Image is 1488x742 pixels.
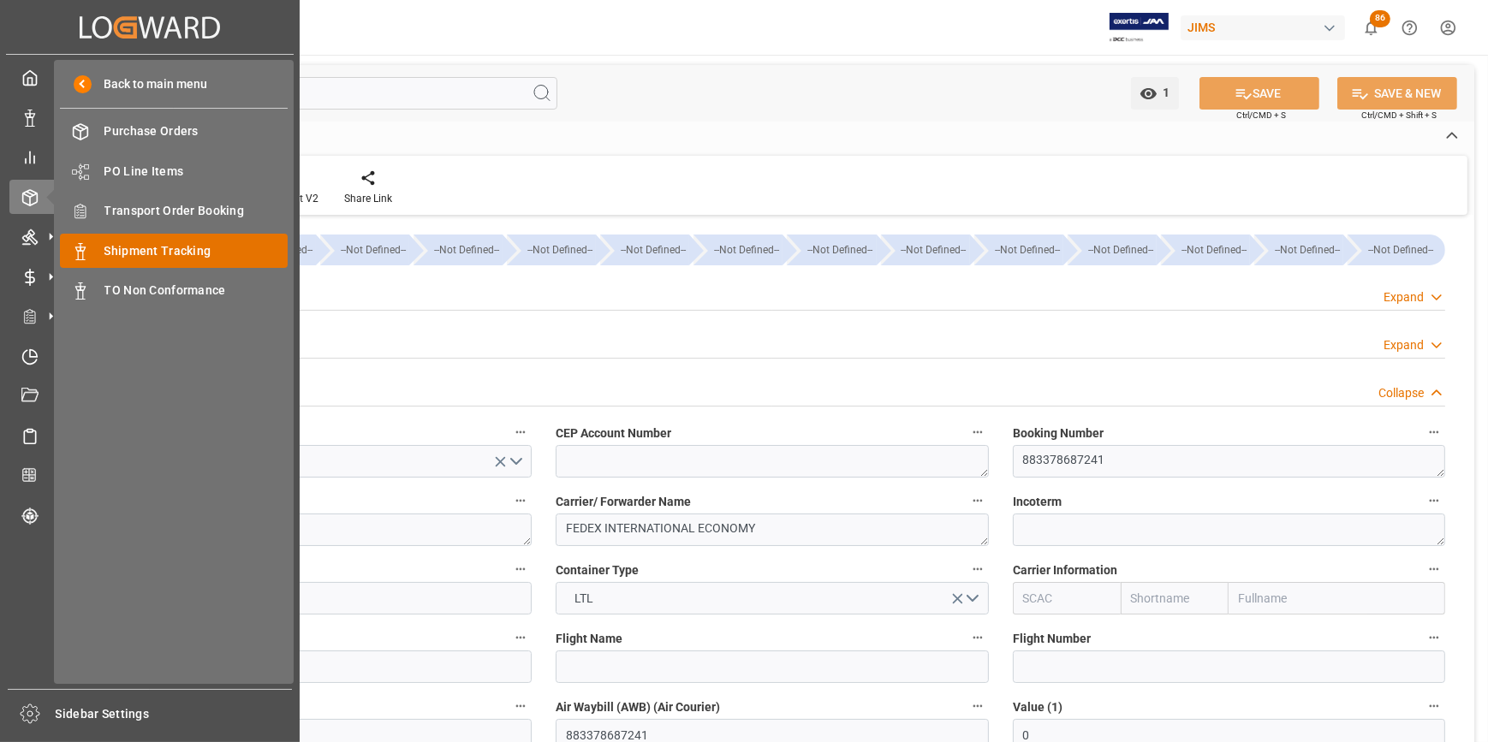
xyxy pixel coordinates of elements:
[9,498,290,531] a: Tracking Shipment
[9,379,290,413] a: Document Management
[1337,77,1457,110] button: SAVE & NEW
[337,234,409,265] div: --Not Defined--
[99,445,532,478] button: open menu
[104,122,289,140] span: Purchase Orders
[1352,9,1390,47] button: show 86 new notifications
[1121,582,1229,614] input: Shortname
[1085,234,1157,265] div: --Not Defined--
[60,274,288,307] a: TO Non Conformance
[414,234,503,265] div: --Not Defined--
[1365,234,1437,265] div: --Not Defined--
[898,234,970,265] div: --Not Defined--
[1013,493,1062,511] span: Incoterm
[79,77,557,110] input: Search Fields
[431,234,503,265] div: --Not Defined--
[1013,561,1117,579] span: Carrier Information
[600,234,689,265] div: --Not Defined--
[967,421,989,443] button: CEP Account Number
[1178,234,1250,265] div: --Not Defined--
[104,163,289,181] span: PO Line Items
[320,234,409,265] div: --Not Defined--
[509,626,532,649] button: Service String
[1254,234,1343,265] div: --Not Defined--
[92,75,207,93] span: Back to main menu
[344,191,392,206] div: Share Link
[1110,13,1169,43] img: Exertis%20JAM%20-%20Email%20Logo.jpg_1722504956.jpg
[227,234,316,265] div: --Not Defined--
[556,630,622,648] span: Flight Name
[9,140,290,174] a: My Reports
[1013,424,1104,442] span: Booking Number
[693,234,783,265] div: --Not Defined--
[1390,9,1429,47] button: Help Center
[104,202,289,220] span: Transport Order Booking
[974,234,1063,265] div: --Not Defined--
[556,561,639,579] span: Container Type
[1378,384,1424,402] div: Collapse
[556,698,720,716] span: Air Waybill (AWB) (Air Courier)
[104,242,289,260] span: Shipment Tracking
[1423,695,1445,717] button: Value (1)
[60,234,288,267] a: Shipment Tracking
[60,154,288,187] a: PO Line Items
[60,115,288,148] a: Purchase Orders
[617,234,689,265] div: --Not Defined--
[1013,445,1445,478] textarea: 883378687241
[507,234,596,265] div: --Not Defined--
[1370,10,1390,27] span: 86
[509,490,532,512] button: Carrier/ Forwarder Code
[1013,582,1121,614] input: SCAC
[1271,234,1343,265] div: --Not Defined--
[1384,288,1424,306] div: Expand
[9,100,290,134] a: Data Management
[509,421,532,443] button: Mode of Transport
[1423,490,1445,512] button: Incoterm
[1423,558,1445,580] button: Carrier Information
[1423,626,1445,649] button: Flight Number
[1181,15,1345,40] div: JIMS
[556,493,691,511] span: Carrier/ Forwarder Name
[1384,336,1424,354] div: Expand
[1229,582,1445,614] input: Fullname
[1423,421,1445,443] button: Booking Number
[1068,234,1157,265] div: --Not Defined--
[804,234,876,265] div: --Not Defined--
[1013,630,1091,648] span: Flight Number
[1199,77,1319,110] button: SAVE
[104,282,289,300] span: TO Non Conformance
[566,590,602,608] span: LTL
[509,695,532,717] button: Tracking Number
[967,695,989,717] button: Air Waybill (AWB) (Air Courier)
[509,558,532,580] button: Container Number
[556,513,988,546] textarea: FEDEX INTERNATIONAL ECONOMY
[99,513,532,546] textarea: J
[9,459,290,492] a: CO2 Calculator
[524,234,596,265] div: --Not Defined--
[9,339,290,372] a: Timeslot Management V2
[1348,234,1445,265] div: --Not Defined--
[967,490,989,512] button: Carrier/ Forwarder Name
[60,194,288,228] a: Transport Order Booking
[967,626,989,649] button: Flight Name
[56,705,293,723] span: Sidebar Settings
[1013,698,1062,716] span: Value (1)
[1158,86,1170,99] span: 1
[967,558,989,580] button: Container Type
[556,424,671,442] span: CEP Account Number
[556,582,988,614] button: open menu
[787,234,876,265] div: --Not Defined--
[711,234,783,265] div: --Not Defined--
[9,61,290,94] a: My Cockpit
[1161,234,1250,265] div: --Not Defined--
[881,234,970,265] div: --Not Defined--
[1361,109,1437,122] span: Ctrl/CMD + Shift + S
[9,418,290,452] a: Sailing Schedules
[1236,109,1286,122] span: Ctrl/CMD + S
[1131,77,1179,110] button: open menu
[991,234,1063,265] div: --Not Defined--
[1181,11,1352,44] button: JIMS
